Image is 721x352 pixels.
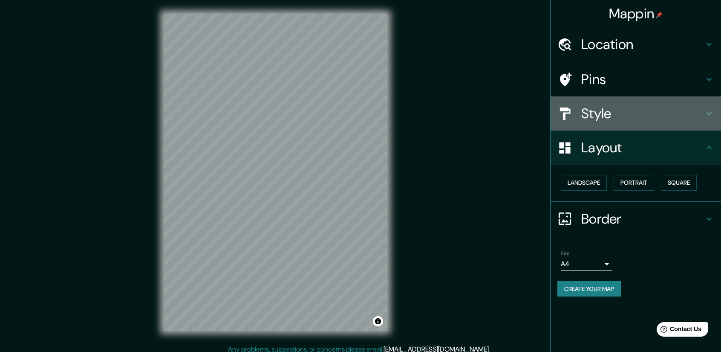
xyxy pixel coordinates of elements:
h4: Style [581,105,704,122]
canvas: Map [164,14,387,331]
button: Toggle attribution [373,316,383,326]
div: Border [551,202,721,236]
h4: Pins [581,71,704,88]
button: Create your map [557,281,621,297]
div: Style [551,96,721,131]
div: Pins [551,62,721,96]
h4: Location [581,36,704,53]
div: Layout [551,131,721,165]
div: Location [551,27,721,61]
img: pin-icon.png [656,12,663,18]
div: A4 [561,257,612,271]
h4: Layout [581,139,704,156]
iframe: Help widget launcher [645,319,712,343]
button: Portrait [614,175,654,191]
label: Size [561,250,570,257]
h4: Mappin [609,5,663,22]
button: Landscape [561,175,607,191]
h4: Border [581,210,704,227]
button: Square [661,175,697,191]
